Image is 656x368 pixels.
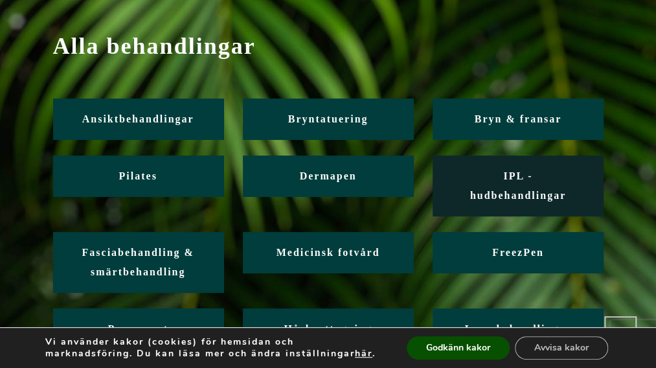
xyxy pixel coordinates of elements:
[243,308,413,349] a: Hårborttagning
[243,155,413,196] a: Dermapen
[119,170,157,181] span: Pilates
[82,323,194,354] span: Permanent hårborttagning IPL
[45,336,385,360] p: Vi använder kakor (cookies) för hemsidan och marknadsföring. Du kan läsa mer och ändra inställnin...
[288,113,368,124] span: Bryntatuering
[433,98,603,139] a: Bryn & fransar
[53,155,223,196] a: Pilates
[53,98,223,139] a: Ansiktbehandlingar
[243,232,413,273] a: Medicinsk fotvård
[407,336,510,360] button: Godkänn kakor
[82,247,194,277] span: Fasciabehandling & smärtbehandling
[53,232,223,292] a: Fasciabehandling & smärtbehandling
[277,247,380,258] span: Medicinsk fotvård
[433,232,603,273] a: FreezPen
[470,170,566,201] span: IPL - hudbehandlingar
[464,323,571,334] span: Laserbehandlingar
[82,113,194,124] span: Ansiktbehandlingar
[515,336,608,360] button: Avvisa kakor
[243,98,413,139] a: Bryntatuering
[300,170,357,181] span: Dermapen
[492,247,544,258] span: FreezPen
[433,155,603,216] a: IPL - hudbehandlingar
[474,113,561,124] span: Bryn & fransar
[53,32,604,60] span: Alla behandlingar
[355,348,372,360] button: här
[433,308,603,349] a: Laserbehandlingar
[284,323,372,334] span: Hårborttagning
